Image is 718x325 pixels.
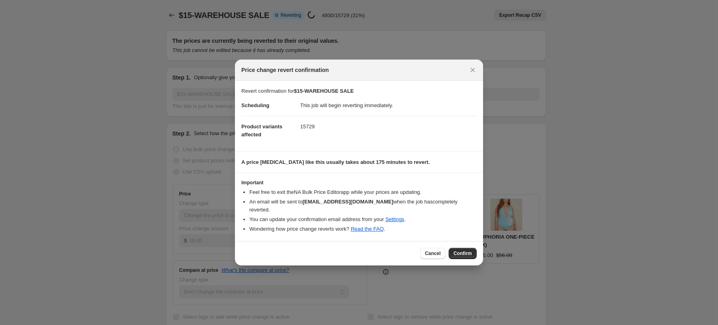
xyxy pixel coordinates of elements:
[249,188,477,196] li: Feel free to exit the NA Bulk Price Editor app while your prices are updating.
[425,250,441,257] span: Cancel
[294,88,354,94] b: $15-WAREHOUSE SALE
[249,198,477,214] li: An email will be sent to when the job has completely reverted .
[449,248,477,259] button: Confirm
[241,87,477,95] p: Revert confirmation for
[300,95,477,116] dd: This job will begin reverting immediately.
[420,248,445,259] button: Cancel
[249,215,477,223] li: You can update your confirmation email address from your .
[453,250,472,257] span: Confirm
[385,216,404,222] a: Settings
[303,199,393,205] b: [EMAIL_ADDRESS][DOMAIN_NAME]
[241,179,477,186] h3: Important
[351,226,383,232] a: Read the FAQ
[249,225,477,233] li: Wondering how price change reverts work? .
[241,124,283,138] span: Product variants affected
[241,102,269,108] span: Scheduling
[241,159,430,165] b: A price [MEDICAL_DATA] like this usually takes about 175 minutes to revert.
[241,66,329,74] span: Price change revert confirmation
[300,116,477,137] dd: 15729
[467,64,478,76] button: Close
